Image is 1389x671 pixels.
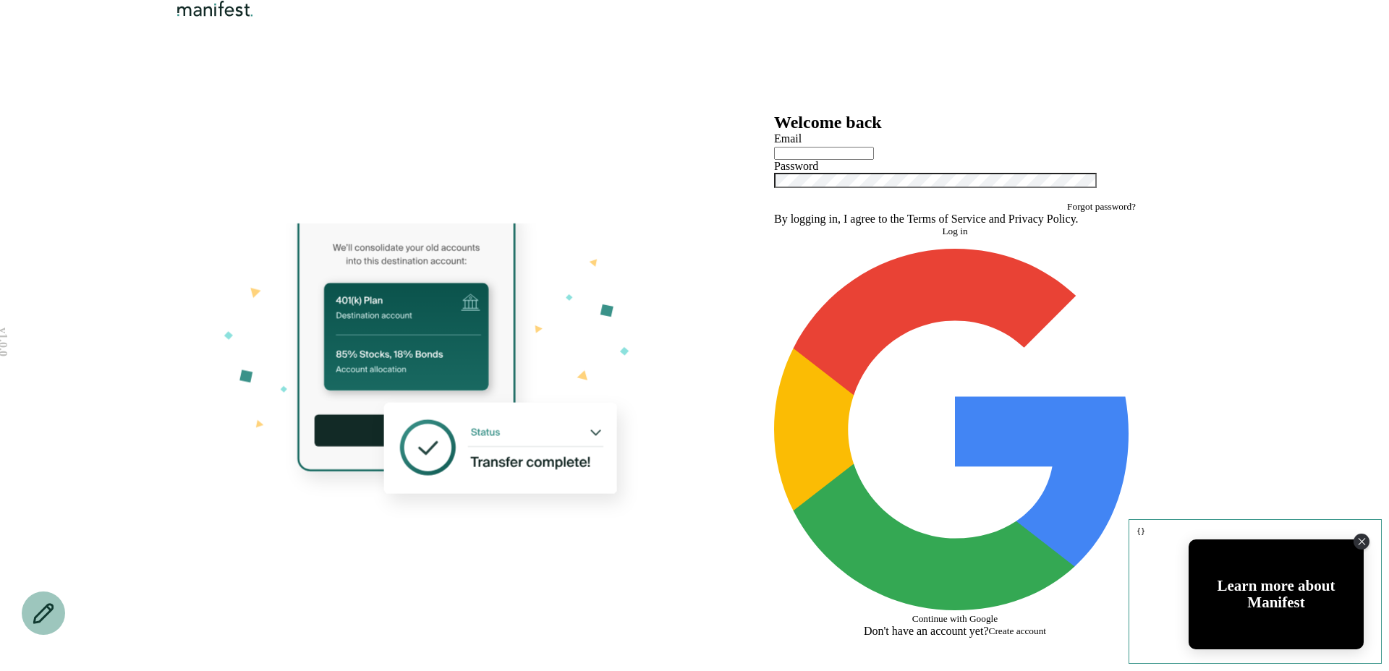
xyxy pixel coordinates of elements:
[912,613,998,624] span: Continue with Google
[1008,213,1076,225] a: Privacy Policy
[774,132,802,145] label: Email
[1189,539,1364,649] div: Tolstoy bubble widget
[774,160,818,172] label: Password
[1189,578,1364,611] div: Learn more about Manifest
[1067,201,1136,213] button: Forgot password?
[1354,534,1369,550] div: Close Tolstoy widget
[907,213,986,225] a: Terms of Service
[774,249,1136,625] button: Continue with Google
[774,213,1136,226] p: By logging in, I agree to the and .
[1189,539,1364,649] div: Open Tolstoy
[864,625,989,638] span: Don't have an account yet?
[942,226,967,236] span: Log in
[1067,201,1136,212] span: Forgot password?
[774,226,1136,237] button: Log in
[774,113,1136,132] h2: Welcome back
[989,625,1047,637] button: Create account
[1189,539,1364,649] div: Open Tolstoy widget
[1129,519,1382,664] pre: {}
